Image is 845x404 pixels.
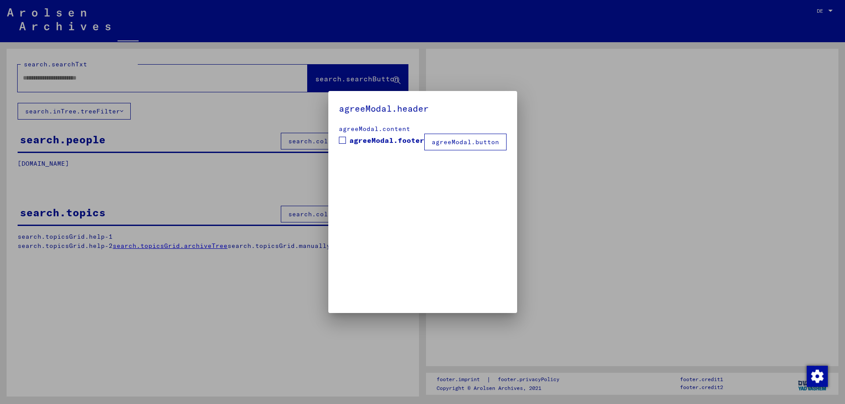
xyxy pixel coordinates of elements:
[349,135,424,146] span: agreeModal.footer
[424,134,507,150] button: agreeModal.button
[339,102,507,116] h5: agreeModal.header
[807,366,828,387] img: Zustimmung ändern
[339,124,507,134] div: agreeModal.content
[806,365,827,386] div: Zustimmung ändern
